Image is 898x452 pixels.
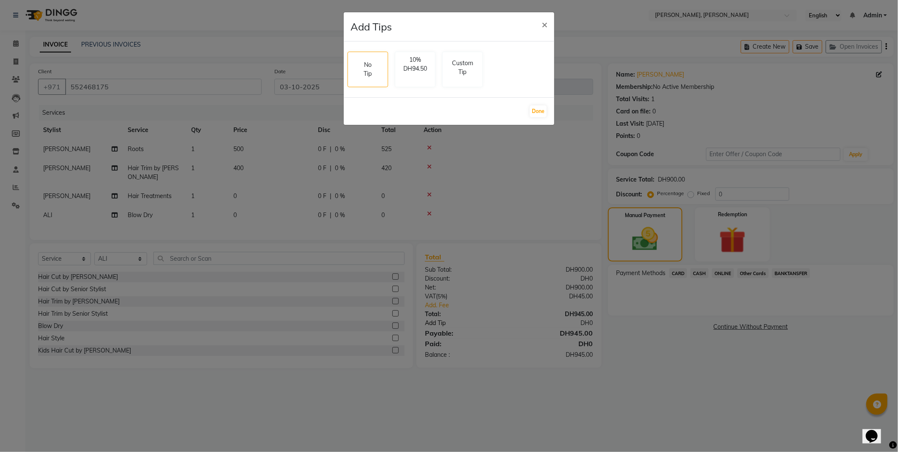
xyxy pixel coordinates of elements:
[400,64,430,73] p: DH94.50
[542,18,548,30] span: ×
[535,12,554,36] button: Close
[361,61,374,78] p: No Tip
[448,59,477,77] p: Custom Tip
[400,55,430,64] p: 10%
[530,105,547,117] button: Done
[862,418,890,444] iframe: chat widget
[350,19,392,34] h4: Add Tips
